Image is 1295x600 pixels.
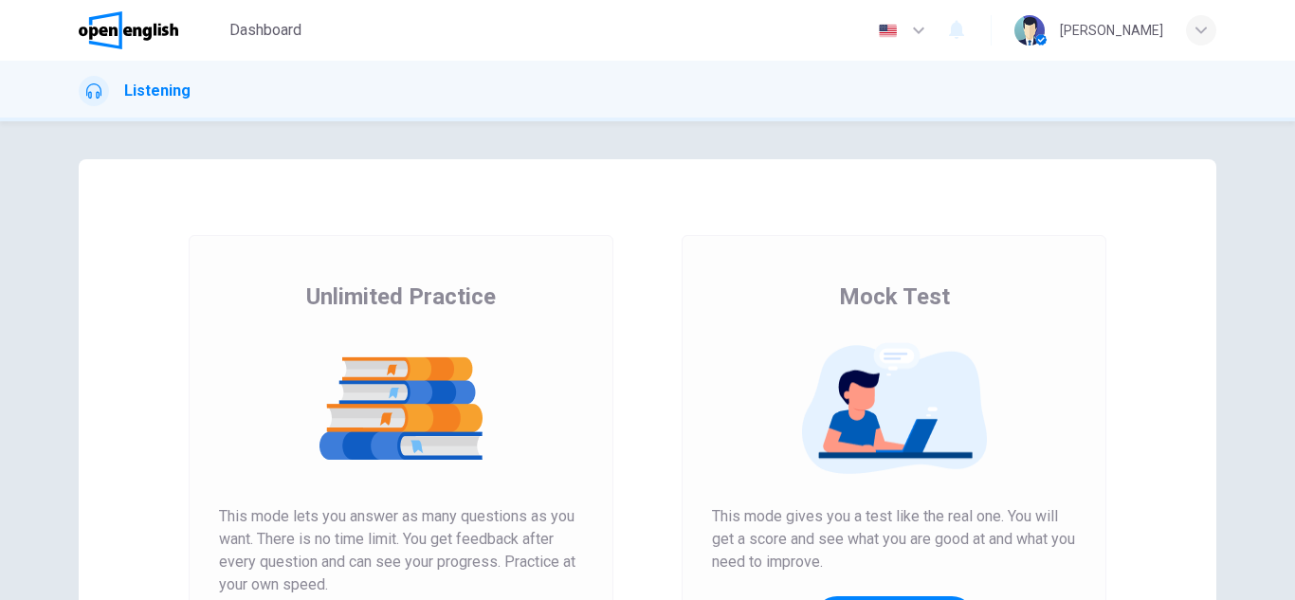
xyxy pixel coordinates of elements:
[222,13,309,47] button: Dashboard
[79,11,178,49] img: OpenEnglish logo
[79,11,222,49] a: OpenEnglish logo
[712,505,1076,573] span: This mode gives you a test like the real one. You will get a score and see what you are good at a...
[219,505,583,596] span: This mode lets you answer as many questions as you want. There is no time limit. You get feedback...
[839,282,950,312] span: Mock Test
[229,19,301,42] span: Dashboard
[876,24,900,38] img: en
[306,282,496,312] span: Unlimited Practice
[124,80,191,102] h1: Listening
[1014,15,1045,45] img: Profile picture
[1060,19,1163,42] div: [PERSON_NAME]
